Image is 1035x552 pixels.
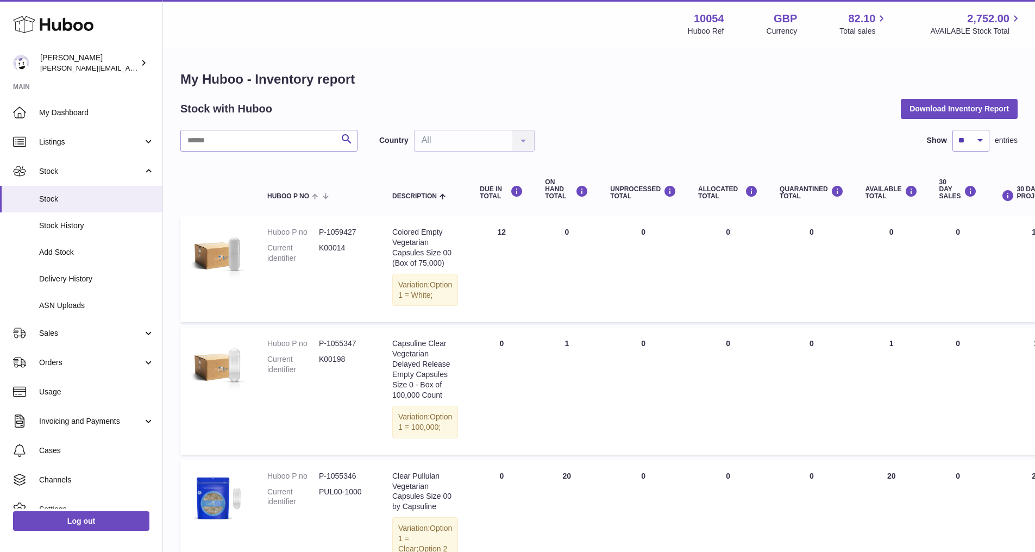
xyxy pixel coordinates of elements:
span: Invoicing and Payments [39,416,143,426]
h2: Stock with Huboo [180,102,272,116]
dt: Current identifier [267,354,319,375]
label: Country [379,135,409,146]
div: Clear Pullulan Vegetarian Capsules Size 00 by Capsuline [392,471,458,512]
span: Option 1 = 100,000; [398,412,452,431]
td: 0 [599,328,687,454]
span: Description [392,193,437,200]
span: Total sales [839,26,888,36]
span: Add Stock [39,247,154,258]
a: Log out [13,511,149,531]
span: Listings [39,137,143,147]
div: ALLOCATED Total [698,185,758,200]
td: 0 [599,216,687,322]
td: 0 [855,216,929,322]
dt: Current identifier [267,243,319,264]
span: 2,752.00 [967,11,1009,26]
span: [PERSON_NAME][EMAIL_ADDRESS][DOMAIN_NAME] [40,64,218,72]
span: entries [995,135,1018,146]
dt: Current identifier [267,487,319,507]
td: 12 [469,216,534,322]
div: Huboo Ref [688,26,724,36]
div: DUE IN TOTAL [480,185,523,200]
div: 30 DAY SALES [939,179,977,200]
span: Channels [39,475,154,485]
span: 0 [810,228,814,236]
span: Settings [39,504,154,515]
td: 0 [469,328,534,454]
span: 0 [810,339,814,348]
dt: Huboo P no [267,471,319,481]
td: 1 [855,328,929,454]
strong: 10054 [694,11,724,26]
span: Orders [39,357,143,368]
span: ASN Uploads [39,300,154,311]
span: 0 [810,472,814,480]
dd: PUL00-1000 [319,487,371,507]
span: Stock [39,194,154,204]
img: product image [191,471,246,525]
a: 2,752.00 AVAILABLE Stock Total [930,11,1022,36]
h1: My Huboo - Inventory report [180,71,1018,88]
span: Stock [39,166,143,177]
div: AVAILABLE Total [865,185,918,200]
span: Delivery History [39,274,154,284]
dd: P-1059427 [319,227,371,237]
span: AVAILABLE Stock Total [930,26,1022,36]
td: 1 [534,328,599,454]
span: Stock History [39,221,154,231]
dt: Huboo P no [267,227,319,237]
div: Currency [767,26,798,36]
dt: Huboo P no [267,338,319,349]
td: 0 [534,216,599,322]
dd: P-1055346 [319,471,371,481]
div: QUARANTINED Total [780,185,844,200]
span: 82.10 [848,11,875,26]
button: Download Inventory Report [901,99,1018,118]
div: [PERSON_NAME] [40,53,138,73]
div: Colored Empty Vegetarian Capsules Size 00 (Box of 75,000) [392,227,458,268]
span: Cases [39,446,154,456]
dd: K00198 [319,354,371,375]
div: Variation: [392,274,458,306]
div: ON HAND Total [545,179,588,200]
dd: K00014 [319,243,371,264]
span: My Dashboard [39,108,154,118]
td: 0 [929,328,988,454]
div: Capsuline Clear Vegetarian Delayed Release Empty Capsules Size 0 - Box of 100,000 Count [392,338,458,400]
div: Variation: [392,406,458,438]
td: 0 [929,216,988,322]
span: Usage [39,387,154,397]
img: luz@capsuline.com [13,55,29,71]
td: 0 [687,328,769,454]
a: 82.10 Total sales [839,11,888,36]
span: Huboo P no [267,193,309,200]
div: UNPROCESSED Total [610,185,676,200]
td: 0 [687,216,769,322]
img: product image [191,338,246,393]
label: Show [927,135,947,146]
span: Sales [39,328,143,338]
strong: GBP [774,11,797,26]
span: Option 1 = White; [398,280,452,299]
dd: P-1055347 [319,338,371,349]
img: product image [191,227,246,281]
